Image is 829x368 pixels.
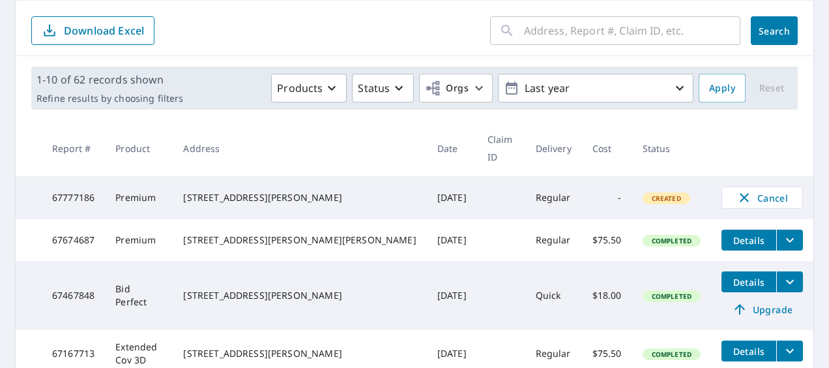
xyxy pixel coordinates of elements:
[173,120,426,176] th: Address
[644,350,699,359] span: Completed
[729,234,768,247] span: Details
[582,120,632,176] th: Cost
[498,74,693,102] button: Last year
[644,292,699,301] span: Completed
[477,120,525,176] th: Claim ID
[42,120,105,176] th: Report #
[721,341,776,361] button: detailsBtn-67167713
[352,74,414,102] button: Status
[105,261,173,330] td: Bid Perfect
[582,176,632,219] td: -
[776,341,803,361] button: filesDropdownBtn-67167713
[721,299,803,320] a: Upgrade
[644,194,689,203] span: Created
[644,236,699,245] span: Completed
[525,176,582,219] td: Regular
[524,12,740,49] input: Address, Report #, Claim ID, etc.
[776,230,803,251] button: filesDropdownBtn-67674687
[42,176,105,219] td: 67777186
[525,261,582,330] td: Quick
[776,271,803,292] button: filesDropdownBtn-67467848
[271,74,347,102] button: Products
[427,261,477,330] td: [DATE]
[105,176,173,219] td: Premium
[358,80,390,96] p: Status
[735,190,789,206] span: Cancel
[183,347,416,360] div: [STREET_ADDRESS][PERSON_NAME]
[729,345,768,358] span: Details
[582,261,632,330] td: $18.00
[721,187,803,209] button: Cancel
[183,234,416,247] div: [STREET_ADDRESS][PERSON_NAME][PERSON_NAME]
[709,80,735,97] span: Apply
[425,80,469,97] span: Orgs
[632,120,711,176] th: Status
[427,120,477,176] th: Date
[525,120,582,176] th: Delivery
[31,16,154,45] button: Download Excel
[721,230,776,251] button: detailsBtn-67674687
[105,120,173,176] th: Product
[42,219,105,261] td: 67674687
[183,191,416,204] div: [STREET_ADDRESS][PERSON_NAME]
[277,80,323,96] p: Products
[729,301,795,317] span: Upgrade
[42,261,105,330] td: 67467848
[761,25,787,37] span: Search
[105,219,173,261] td: Premium
[721,271,776,292] button: detailsBtn-67467848
[36,93,183,104] p: Refine results by choosing filters
[582,219,632,261] td: $75.50
[729,276,768,288] span: Details
[427,219,477,261] td: [DATE]
[525,219,582,261] td: Regular
[427,176,477,219] td: [DATE]
[699,74,746,102] button: Apply
[64,23,144,38] p: Download Excel
[36,72,183,87] p: 1-10 of 62 records shown
[419,74,493,102] button: Orgs
[183,289,416,302] div: [STREET_ADDRESS][PERSON_NAME]
[519,77,672,100] p: Last year
[751,16,798,45] button: Search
